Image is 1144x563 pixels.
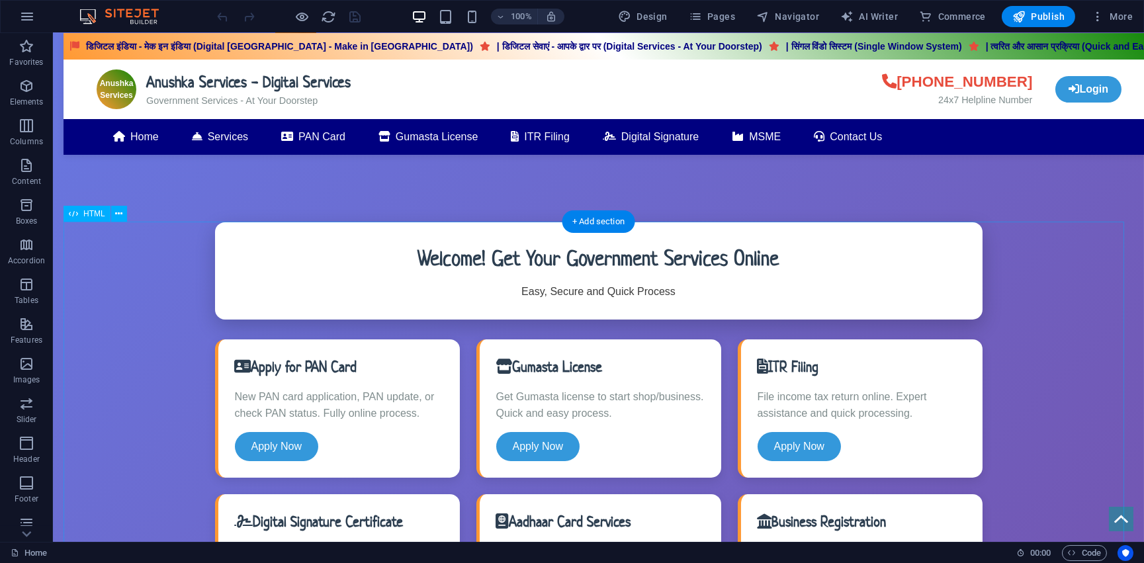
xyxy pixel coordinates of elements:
span: Pages [689,10,735,23]
span: Code [1068,545,1101,561]
span: Navigator [756,10,819,23]
button: Code [1062,545,1107,561]
p: Boxes [16,216,38,226]
p: Images [13,374,40,385]
p: Footer [15,494,38,504]
button: reload [321,9,337,24]
p: Features [11,335,42,345]
p: Accordion [8,255,45,266]
button: More [1086,6,1138,27]
span: HTML [83,210,105,218]
h6: Session time [1016,545,1051,561]
i: On resize automatically adjust zoom level to fit chosen device. [545,11,557,22]
span: Publish [1012,10,1065,23]
p: Slider [17,414,37,425]
span: Commerce [919,10,986,23]
button: AI Writer [835,6,903,27]
span: AI Writer [840,10,898,23]
p: Header [13,454,40,464]
div: + Add section [562,210,635,233]
p: Elements [10,97,44,107]
p: Content [12,176,41,187]
button: 100% [491,9,538,24]
p: Favorites [9,57,43,67]
button: Commerce [914,6,991,27]
button: Publish [1002,6,1075,27]
button: Design [613,6,673,27]
h6: 100% [511,9,532,24]
div: Design (Ctrl+Alt+Y) [613,6,673,27]
span: Design [618,10,668,23]
button: Pages [683,6,740,27]
span: More [1091,10,1133,23]
span: 00 00 [1030,545,1051,561]
p: Tables [15,295,38,306]
p: Columns [10,136,43,147]
i: Reload page [322,9,337,24]
img: Editor Logo [76,9,175,24]
a: Click to cancel selection. Double-click to open Pages [11,545,47,561]
button: Navigator [751,6,824,27]
button: Usercentrics [1118,545,1133,561]
span: : [1039,548,1041,558]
